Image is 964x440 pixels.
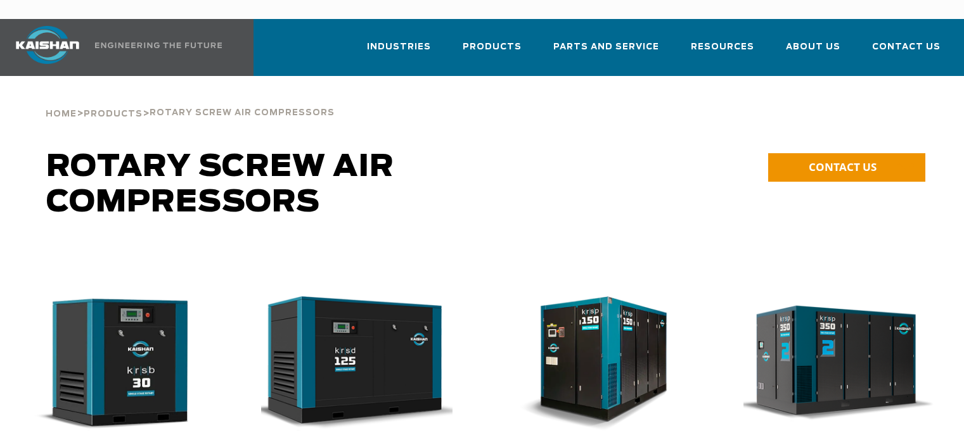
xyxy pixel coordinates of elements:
div: > > [46,76,335,124]
img: krsp350 [734,296,935,431]
span: Products [84,110,143,118]
a: Products [84,108,143,119]
a: Resources [691,30,754,73]
span: Resources [691,40,754,54]
a: About Us [786,30,840,73]
img: krsb30 [11,296,212,431]
a: CONTACT US [768,153,925,182]
span: Products [463,40,522,54]
span: Industries [367,40,431,54]
span: CONTACT US [809,160,877,174]
span: Rotary Screw Air Compressors [150,109,335,117]
a: Contact Us [872,30,941,73]
img: krsd125 [252,296,453,431]
div: krsd125 [261,296,461,431]
img: krsp150 [493,296,694,431]
a: Products [463,30,522,73]
a: Industries [367,30,431,73]
div: krsp150 [503,296,703,431]
div: krsp350 [743,296,944,431]
a: Parts and Service [553,30,659,73]
span: About Us [786,40,840,54]
span: Parts and Service [553,40,659,54]
div: krsb30 [20,296,221,431]
a: Home [46,108,77,119]
span: Contact Us [872,40,941,54]
span: Rotary Screw Air Compressors [46,152,394,218]
img: Engineering the future [95,42,222,48]
span: Home [46,110,77,118]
